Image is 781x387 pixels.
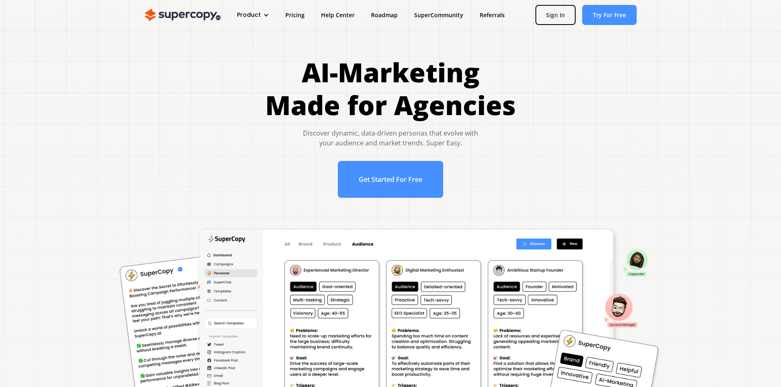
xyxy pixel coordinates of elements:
a: Pricing [277,7,313,23]
a: Try For Free [582,5,637,25]
div: Product [237,11,261,19]
a: Sign In [535,5,576,25]
div: Discover dynamic, data-driven personas that evolve with your audience and market trends. Super Easy. [265,128,516,148]
h1: AI-Marketing Made for Agencies [265,56,516,122]
a: Get Started For Free [338,161,443,198]
a: Referrals [471,7,513,23]
div: Product [229,7,277,23]
a: Roadmap [363,7,406,23]
a: SuperCommunity [406,7,471,23]
a: Help Center [313,7,363,23]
